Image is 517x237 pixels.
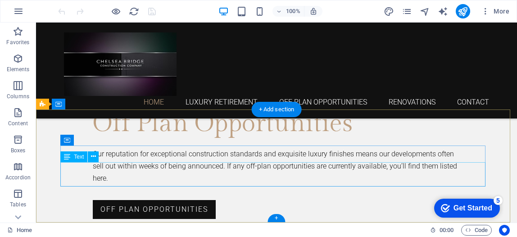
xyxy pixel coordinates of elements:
[129,6,139,17] i: Reload page
[461,225,492,236] button: Code
[456,4,470,18] button: publish
[252,102,302,117] div: + Add section
[430,225,454,236] h6: Session time
[11,147,26,154] p: Boxes
[128,6,139,17] button: reload
[438,6,449,17] button: text_generator
[67,2,76,11] div: 5
[384,6,394,17] i: Design (Ctrl+Alt+Y)
[7,93,29,100] p: Columns
[7,5,73,23] div: Get Started 5 items remaining, 0% complete
[402,6,412,17] i: Pages (Ctrl+Alt+S)
[499,225,510,236] button: Usercentrics
[309,7,317,15] i: On resize automatically adjust zoom level to fit chosen device.
[458,6,468,17] i: Publish
[438,6,448,17] i: AI Writer
[440,225,454,236] span: 00 00
[402,6,413,17] button: pages
[465,225,488,236] span: Code
[268,214,285,222] div: +
[110,6,121,17] button: Click here to leave preview mode and continue editing
[7,66,30,73] p: Elements
[384,6,395,17] button: design
[446,227,447,233] span: :
[420,6,431,17] button: navigator
[477,4,513,18] button: More
[8,120,28,127] p: Content
[27,10,65,18] div: Get Started
[5,174,31,181] p: Accordion
[7,225,32,236] a: Click to cancel selection. Double-click to open Pages
[10,201,26,208] p: Tables
[272,6,304,17] button: 100%
[286,6,300,17] h6: 100%
[74,154,84,160] span: Text
[481,7,509,16] span: More
[420,6,430,17] i: Navigator
[6,39,29,46] p: Favorites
